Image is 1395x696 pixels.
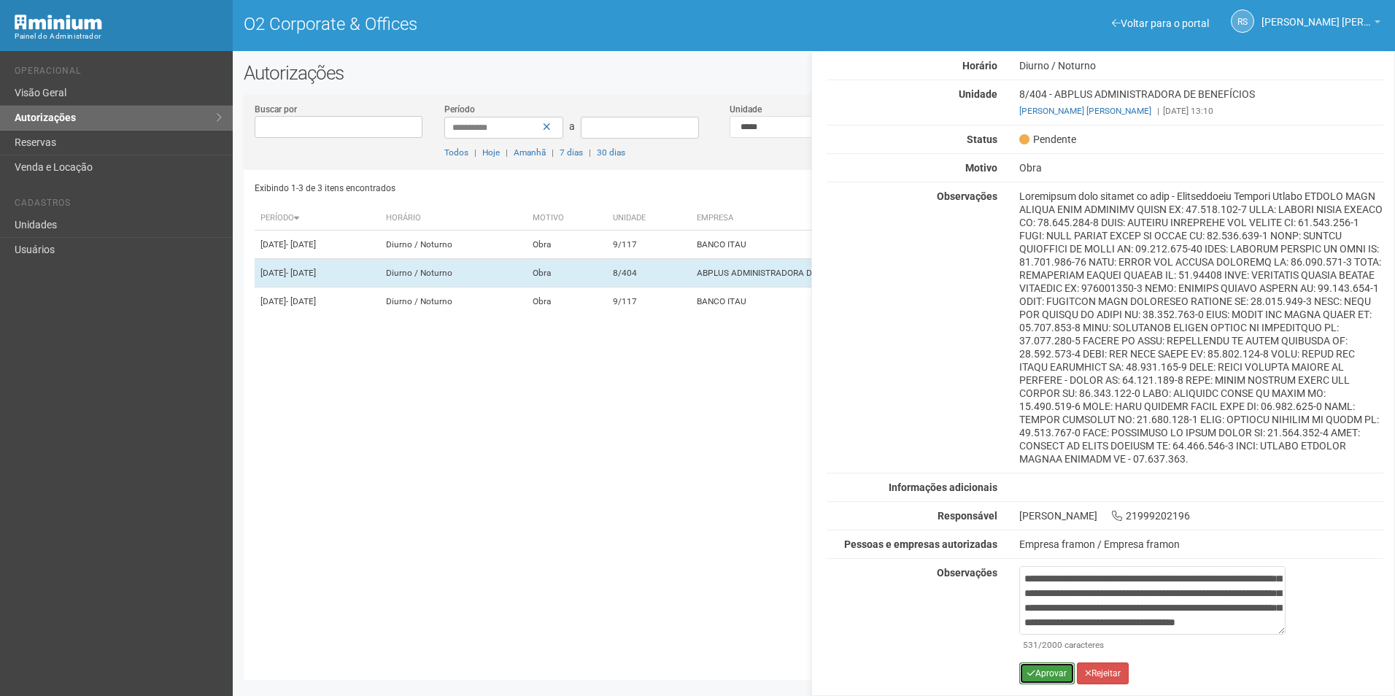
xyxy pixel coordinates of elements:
span: - [DATE] [286,239,316,250]
button: Aprovar [1019,662,1075,684]
h1: O2 Corporate & Offices [244,15,803,34]
div: Diurno / Noturno [1008,59,1394,72]
td: 8/404 [607,259,690,287]
strong: Pessoas e empresas autorizadas [844,538,997,550]
label: Buscar por [255,103,297,116]
th: Motivo [527,206,608,231]
div: Painel do Administrador [15,30,222,43]
a: Todos [444,147,468,158]
span: | [506,147,508,158]
span: | [589,147,591,158]
td: BANCO ITAU [691,287,1032,316]
td: 9/117 [607,231,690,259]
div: [PERSON_NAME] 21999202196 [1008,509,1394,522]
span: Rayssa Soares Ribeiro [1261,2,1371,28]
span: - [DATE] [286,296,316,306]
strong: Observações [937,567,997,579]
span: - [DATE] [286,268,316,278]
span: Pendente [1019,133,1076,146]
strong: Horário [962,60,997,71]
a: RS [1231,9,1254,33]
div: 8/404 - ABPLUS ADMINISTRADORA DE BENEFÍCIOS [1008,88,1394,117]
td: Obra [527,287,608,316]
div: [DATE] 13:10 [1019,104,1383,117]
div: Loremipsum dolo sitamet co adip - Elitseddoeiu Tempori Utlabo ETDOLO MAGN ALIQUA ENIM ADMINIMV QU... [1008,190,1394,465]
a: Amanhã [514,147,546,158]
a: Hoje [482,147,500,158]
strong: Unidade [959,88,997,100]
strong: Responsável [938,510,997,522]
img: Minium [15,15,102,30]
a: [PERSON_NAME] [PERSON_NAME] [1019,106,1151,116]
td: [DATE] [255,231,380,259]
strong: Observações [937,190,997,202]
span: a [569,120,575,132]
button: Rejeitar [1077,662,1129,684]
div: Exibindo 1-3 de 3 itens encontrados [255,177,809,199]
div: Obra [1008,161,1394,174]
th: Empresa [691,206,1032,231]
td: [DATE] [255,287,380,316]
a: 7 dias [560,147,583,158]
th: Horário [380,206,527,231]
h2: Autorizações [244,62,1384,84]
td: Obra [527,259,608,287]
th: Período [255,206,380,231]
span: 531 [1023,640,1038,650]
a: 30 dias [597,147,625,158]
span: | [552,147,554,158]
strong: Informações adicionais [889,482,997,493]
span: | [1157,106,1159,116]
td: Diurno / Noturno [380,231,527,259]
div: Empresa framon / Empresa framon [1019,538,1383,551]
li: Cadastros [15,198,222,213]
a: Voltar para o portal [1112,18,1209,29]
td: BANCO ITAU [691,231,1032,259]
li: Operacional [15,66,222,81]
td: Obra [527,231,608,259]
span: | [474,147,476,158]
a: [PERSON_NAME] [PERSON_NAME] [1261,18,1380,30]
strong: Status [967,134,997,145]
td: [DATE] [255,259,380,287]
div: /2000 caracteres [1023,638,1283,651]
td: ABPLUS ADMINISTRADORA DE BENEFÍCIOS [691,259,1032,287]
label: Unidade [730,103,762,116]
strong: Motivo [965,162,997,174]
label: Período [444,103,475,116]
th: Unidade [607,206,690,231]
td: 9/117 [607,287,690,316]
td: Diurno / Noturno [380,259,527,287]
td: Diurno / Noturno [380,287,527,316]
